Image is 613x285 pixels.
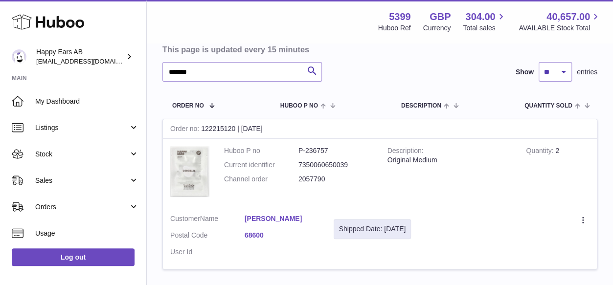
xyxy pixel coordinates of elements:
a: 68600 [245,231,319,240]
strong: Order no [170,125,201,135]
span: Order No [172,103,204,109]
div: Happy Ears AB [36,47,124,66]
a: 304.00 Total sales [463,10,506,33]
span: Description [401,103,441,109]
span: Total sales [463,23,506,33]
span: Quantity Sold [524,103,572,109]
div: Shipped Date: [DATE] [339,224,406,234]
a: 40,657.00 AVAILABLE Stock Total [519,10,601,33]
dd: 7350060650039 [298,160,373,170]
span: Listings [35,123,129,132]
strong: GBP [430,10,451,23]
span: Orders [35,202,129,212]
img: 53991712582249.png [170,146,209,197]
div: 122215120 | [DATE] [163,119,597,139]
dd: 2057790 [298,175,373,184]
td: 2 [519,139,597,207]
span: Sales [35,176,129,185]
strong: Quantity [526,147,555,157]
span: [EMAIL_ADDRESS][DOMAIN_NAME] [36,57,144,65]
span: AVAILABLE Stock Total [519,23,601,33]
dt: Name [170,214,245,226]
dt: User Id [170,247,245,257]
dd: P-236757 [298,146,373,155]
a: Log out [12,248,135,266]
div: Currency [423,23,451,33]
div: Original Medium [387,155,512,165]
img: 3pl@happyearsearplugs.com [12,49,26,64]
dt: Current identifier [224,160,298,170]
span: My Dashboard [35,97,139,106]
div: Huboo Ref [378,23,411,33]
dt: Channel order [224,175,298,184]
span: Usage [35,229,139,238]
span: Stock [35,150,129,159]
h3: This page is updated every 15 minutes [162,44,595,55]
dt: Huboo P no [224,146,298,155]
dt: Postal Code [170,231,245,242]
strong: 5399 [389,10,411,23]
span: 304.00 [465,10,495,23]
label: Show [516,67,534,77]
span: 40,657.00 [546,10,590,23]
span: Customer [170,215,200,222]
span: entries [577,67,597,77]
span: Huboo P no [280,103,318,109]
a: [PERSON_NAME] [245,214,319,223]
strong: Description [387,147,424,157]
